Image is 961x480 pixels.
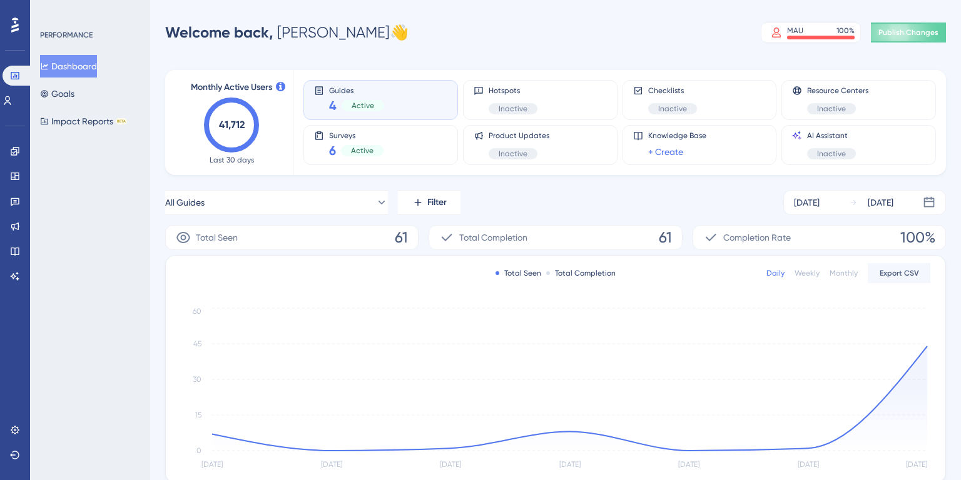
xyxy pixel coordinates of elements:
[40,82,74,105] button: Goals
[900,227,935,247] span: 100%
[40,110,127,132] button: Impact ReportsBETA
[798,460,819,469] tspan: [DATE]
[723,230,791,245] span: Completion Rate
[440,460,461,469] tspan: [DATE]
[201,460,223,469] tspan: [DATE]
[659,227,672,247] span: 61
[196,446,201,455] tspan: 0
[878,27,938,37] span: Publish Changes
[817,149,846,159] span: Inactive
[329,97,337,114] span: 4
[398,190,460,215] button: Filter
[193,339,201,348] tspan: 45
[321,460,342,469] tspan: [DATE]
[496,268,541,278] div: Total Seen
[489,131,549,141] span: Product Updates
[165,23,273,41] span: Welcome back,
[40,55,97,77] button: Dashboard
[795,268,820,278] div: Weekly
[165,190,388,215] button: All Guides
[193,307,201,316] tspan: 60
[868,263,930,283] button: Export CSV
[648,144,683,159] a: + Create
[116,118,127,124] div: BETA
[459,230,527,245] span: Total Completion
[395,227,408,247] span: 61
[195,411,201,419] tspan: 15
[165,195,205,210] span: All Guides
[817,104,846,114] span: Inactive
[191,80,272,95] span: Monthly Active Users
[868,195,893,210] div: [DATE]
[329,86,384,94] span: Guides
[807,131,856,141] span: AI Assistant
[836,26,855,36] div: 100 %
[678,460,699,469] tspan: [DATE]
[499,104,527,114] span: Inactive
[427,195,447,210] span: Filter
[658,104,687,114] span: Inactive
[766,268,785,278] div: Daily
[165,22,409,42] div: [PERSON_NAME] 👋
[880,268,919,278] span: Export CSV
[351,146,374,156] span: Active
[559,460,581,469] tspan: [DATE]
[830,268,858,278] div: Monthly
[648,86,697,96] span: Checklists
[352,101,374,111] span: Active
[546,268,616,278] div: Total Completion
[648,131,706,141] span: Knowledge Base
[329,142,336,159] span: 6
[807,86,868,96] span: Resource Centers
[193,375,201,384] tspan: 30
[329,131,384,139] span: Surveys
[210,155,254,165] span: Last 30 days
[787,26,803,36] div: MAU
[906,460,927,469] tspan: [DATE]
[219,119,245,131] text: 41,712
[196,230,238,245] span: Total Seen
[794,195,820,210] div: [DATE]
[499,149,527,159] span: Inactive
[40,30,93,40] div: PERFORMANCE
[871,22,946,42] button: Publish Changes
[489,86,537,96] span: Hotspots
